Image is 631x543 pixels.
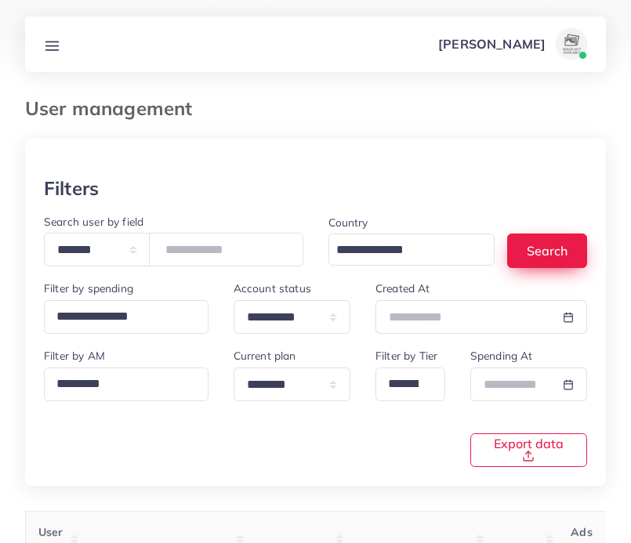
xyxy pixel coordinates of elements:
label: Spending At [470,348,533,364]
div: Search for option [44,300,209,334]
label: Country [328,215,368,230]
label: Created At [375,281,430,296]
div: Search for option [328,233,495,266]
span: Export data [490,437,568,462]
img: avatar [556,28,587,60]
button: Export data [470,433,587,467]
h3: User management [25,97,205,120]
p: [PERSON_NAME] [438,34,546,53]
div: Search for option [375,367,445,401]
div: Search for option [44,367,209,401]
a: [PERSON_NAME]avatar [430,28,593,60]
label: Search user by field [44,214,143,230]
input: Search for option [383,371,425,397]
label: Filter by spending [44,281,133,296]
input: Search for option [51,371,188,397]
button: Search [507,233,587,267]
input: Search for option [51,303,188,330]
label: Account status [234,281,311,296]
input: Search for option [331,238,475,262]
label: Filter by Tier [375,348,437,364]
label: Current plan [234,348,296,364]
label: Filter by AM [44,348,105,364]
h3: Filters [44,177,99,200]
